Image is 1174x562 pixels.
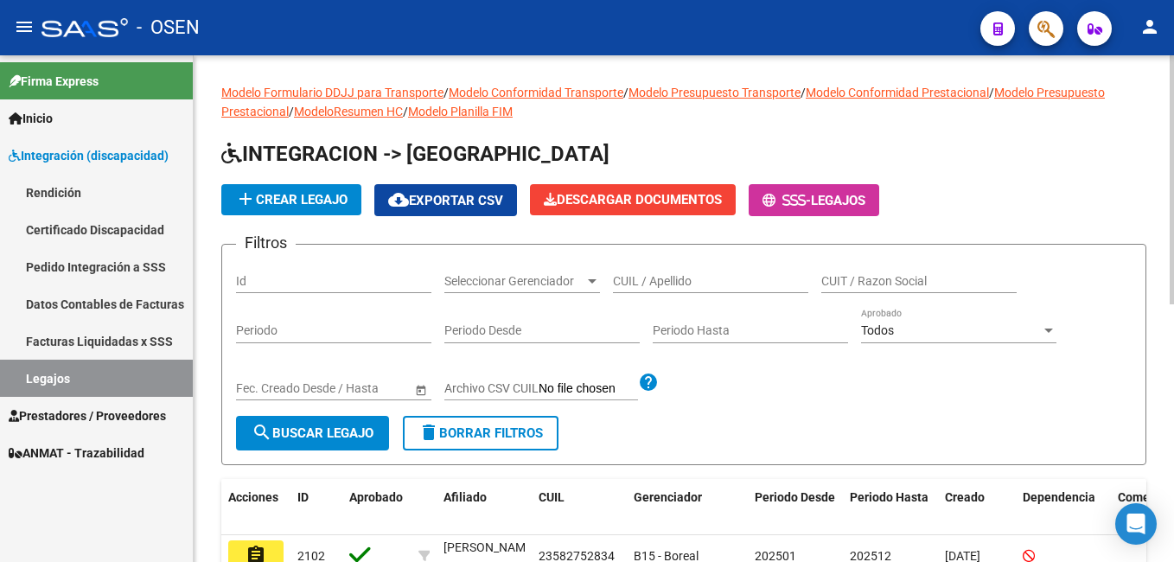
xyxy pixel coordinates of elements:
[532,479,627,536] datatable-header-cell: CUIL
[228,490,278,504] span: Acciones
[374,184,517,216] button: Exportar CSV
[762,193,811,208] span: -
[221,184,361,215] button: Crear Legajo
[221,86,443,99] a: Modelo Formulario DDJJ para Transporte
[628,86,801,99] a: Modelo Presupuesto Transporte
[418,422,439,443] mat-icon: delete
[294,105,403,118] a: ModeloResumen HC
[1016,479,1111,536] datatable-header-cell: Dependencia
[349,490,403,504] span: Aprobado
[9,444,144,463] span: ANMAT - Trazabilidad
[938,479,1016,536] datatable-header-cell: Creado
[1115,503,1157,545] div: Open Intercom Messenger
[945,490,985,504] span: Creado
[444,274,584,289] span: Seleccionar Gerenciador
[235,188,256,209] mat-icon: add
[1023,490,1095,504] span: Dependencia
[444,381,539,395] span: Archivo CSV CUIL
[437,479,532,536] datatable-header-cell: Afiliado
[9,109,53,128] span: Inicio
[811,193,865,208] span: Legajos
[806,86,989,99] a: Modelo Conformidad Prestacional
[861,323,894,337] span: Todos
[443,490,487,504] span: Afiliado
[235,192,348,208] span: Crear Legajo
[252,422,272,443] mat-icon: search
[9,72,99,91] span: Firma Express
[9,146,169,165] span: Integración (discapacidad)
[449,86,623,99] a: Modelo Conformidad Transporte
[236,381,299,396] input: Fecha inicio
[388,193,503,208] span: Exportar CSV
[539,490,565,504] span: CUIL
[342,479,412,536] datatable-header-cell: Aprobado
[749,184,879,216] button: -Legajos
[297,490,309,504] span: ID
[530,184,736,215] button: Descargar Documentos
[236,416,389,450] button: Buscar Legajo
[1139,16,1160,37] mat-icon: person
[14,16,35,37] mat-icon: menu
[418,425,543,441] span: Borrar Filtros
[544,192,722,208] span: Descargar Documentos
[290,479,342,536] datatable-header-cell: ID
[748,479,843,536] datatable-header-cell: Periodo Desde
[137,9,200,47] span: - OSEN
[627,479,748,536] datatable-header-cell: Gerenciador
[221,479,290,536] datatable-header-cell: Acciones
[539,381,638,397] input: Archivo CSV CUIL
[252,425,373,441] span: Buscar Legajo
[403,416,558,450] button: Borrar Filtros
[314,381,399,396] input: Fecha fin
[408,105,513,118] a: Modelo Planilla FIM
[634,490,702,504] span: Gerenciador
[388,189,409,210] mat-icon: cloud_download
[221,142,609,166] span: INTEGRACION -> [GEOGRAPHIC_DATA]
[755,490,835,504] span: Periodo Desde
[850,490,928,504] span: Periodo Hasta
[638,372,659,393] mat-icon: help
[412,380,430,399] button: Open calendar
[9,406,166,425] span: Prestadores / Proveedores
[843,479,938,536] datatable-header-cell: Periodo Hasta
[236,231,296,255] h3: Filtros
